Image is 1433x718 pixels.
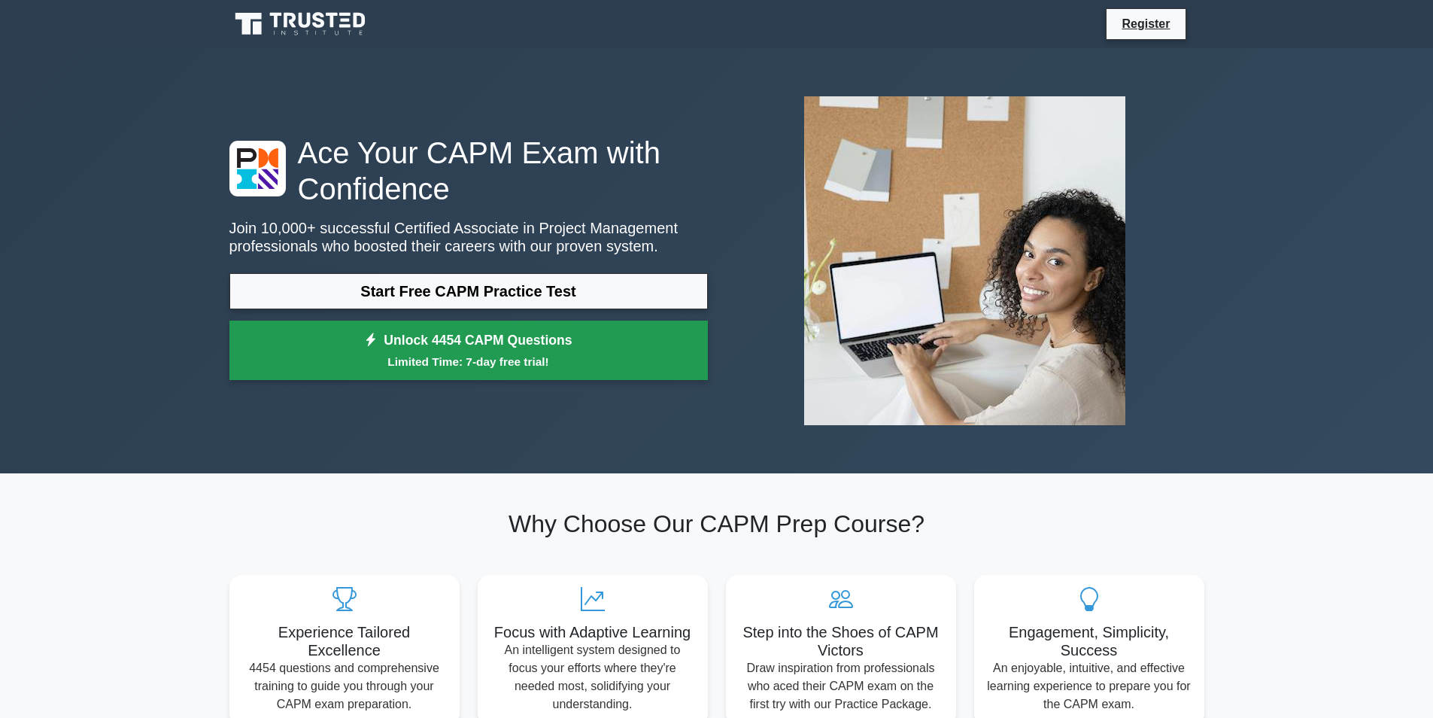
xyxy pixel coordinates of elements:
a: Unlock 4454 CAPM QuestionsLimited Time: 7-day free trial! [229,321,708,381]
p: An enjoyable, intuitive, and effective learning experience to prepare you for the CAPM exam. [986,659,1192,713]
h5: Experience Tailored Excellence [241,623,448,659]
h5: Step into the Shoes of CAPM Victors [738,623,944,659]
h5: Engagement, Simplicity, Success [986,623,1192,659]
h1: Ace Your CAPM Exam with Confidence [229,135,708,207]
p: 4454 questions and comprehensive training to guide you through your CAPM exam preparation. [241,659,448,713]
h5: Focus with Adaptive Learning [490,623,696,641]
p: Join 10,000+ successful Certified Associate in Project Management professionals who boosted their... [229,219,708,255]
p: An intelligent system designed to focus your efforts where they're needed most, solidifying your ... [490,641,696,713]
p: Draw inspiration from professionals who aced their CAPM exam on the first try with our Practice P... [738,659,944,713]
a: Start Free CAPM Practice Test [229,273,708,309]
h2: Why Choose Our CAPM Prep Course? [229,510,1204,538]
small: Limited Time: 7-day free trial! [248,353,689,370]
a: Register [1113,14,1179,33]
